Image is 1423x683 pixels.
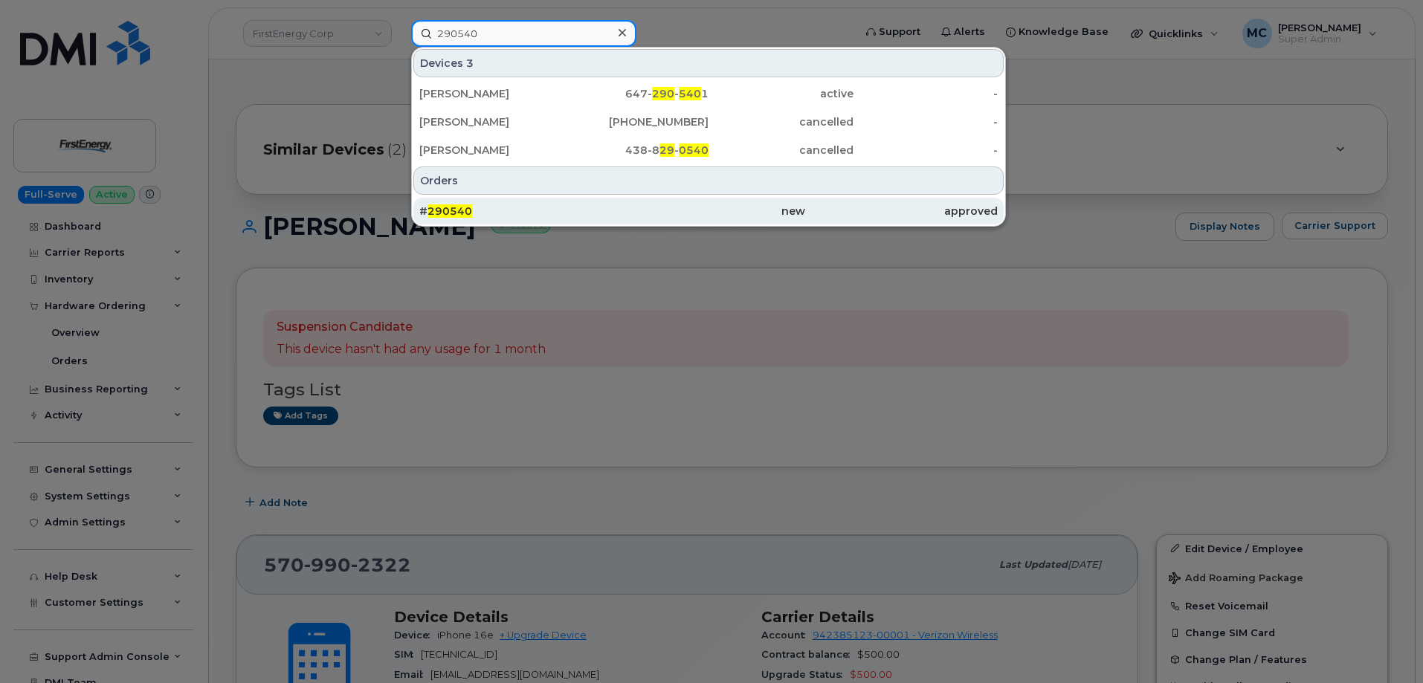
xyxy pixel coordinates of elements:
div: cancelled [709,143,854,158]
div: active [709,86,854,101]
div: # [419,204,612,219]
div: [PERSON_NAME] [419,86,564,101]
span: 290 [652,87,674,100]
span: 3 [466,56,474,71]
span: 0540 [679,143,709,157]
a: [PERSON_NAME]438-829-0540cancelled- [413,137,1004,164]
div: [PERSON_NAME] [419,114,564,129]
div: 647- - 1 [564,86,709,101]
div: [PHONE_NUMBER] [564,114,709,129]
div: 438-8 - [564,143,709,158]
a: [PERSON_NAME]647-290-5401active- [413,80,1004,107]
span: 540 [679,87,701,100]
div: - [854,114,998,129]
div: cancelled [709,114,854,129]
div: new [612,204,804,219]
div: Orders [413,166,1004,195]
div: approved [805,204,998,219]
iframe: Messenger Launcher [1358,618,1412,672]
div: - [854,86,998,101]
div: - [854,143,998,158]
span: 290540 [427,204,472,218]
div: Devices [413,49,1004,77]
a: [PERSON_NAME][PHONE_NUMBER]cancelled- [413,109,1004,135]
span: 29 [659,143,674,157]
div: [PERSON_NAME] [419,143,564,158]
a: #290540newapproved [413,198,1004,224]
